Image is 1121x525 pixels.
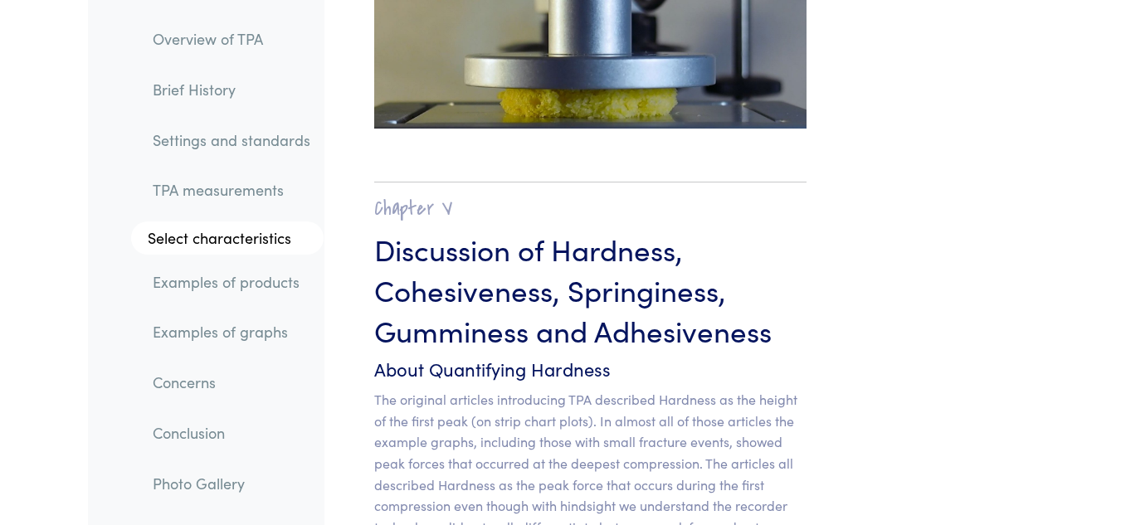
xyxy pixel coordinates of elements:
a: Overview of TPA [139,20,324,58]
a: Conclusion [139,414,324,452]
h3: Discussion of Hardness, Cohesiveness, Springiness, Gumminess and Adhesiveness [374,228,807,350]
h6: About Quantifying Hardness [374,357,807,382]
a: Examples of products [139,263,324,301]
a: TPA measurements [139,171,324,209]
a: Brief History [139,70,324,109]
a: Concerns [139,363,324,401]
a: Photo Gallery [139,464,324,502]
a: Settings and standards [139,120,324,158]
a: Examples of graphs [139,313,324,351]
a: Select characteristics [131,221,324,255]
h2: Chapter V [374,196,807,221]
